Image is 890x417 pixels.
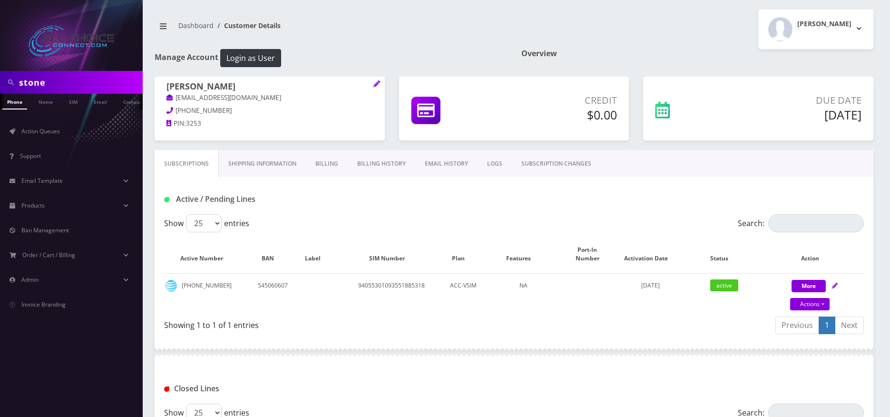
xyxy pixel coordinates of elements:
a: SIM [64,94,82,109]
span: [DATE] [641,281,660,289]
a: Subscriptions [155,150,219,178]
nav: breadcrumb [155,16,507,43]
h1: Active / Pending Lines [164,195,388,204]
input: Search in Company [19,73,140,91]
span: Action Queues [21,127,60,135]
th: Status: activate to sort column ascending [683,236,765,272]
p: Credit [503,93,617,108]
img: at&t.png [165,280,177,292]
th: SIM Number: activate to sort column ascending [339,236,445,272]
td: ACC-VSIM [446,273,481,312]
a: Phone [2,94,27,109]
h5: $0.00 [503,108,617,122]
td: [PHONE_NUMBER] [165,273,248,312]
a: Billing History [348,150,415,178]
span: Order / Cart / Billing [22,251,75,259]
h1: Closed Lines [164,384,388,393]
h2: [PERSON_NAME] [797,20,851,28]
a: Dashboard [178,21,214,30]
a: Name [34,94,58,109]
a: EMAIL HISTORY [415,150,478,178]
p: Due Date [729,93,861,108]
span: Admin [21,276,39,284]
td: NA [482,273,565,312]
a: Previous [775,317,819,334]
span: Support [20,152,41,160]
a: Shipping Information [219,150,306,178]
a: Next [835,317,864,334]
span: Email Template [21,177,63,185]
th: BAN: activate to sort column ascending [249,236,296,272]
a: LOGS [478,150,512,178]
span: active [710,279,738,291]
th: Label: activate to sort column ascending [297,236,337,272]
input: Search: [768,214,864,232]
th: Port-In Number: activate to sort column ascending [566,236,618,272]
a: Email [89,94,112,109]
th: Active Number: activate to sort column ascending [165,236,248,272]
td: 545060607 [249,273,296,312]
li: Customer Details [214,20,281,30]
a: 1 [819,317,835,334]
span: Ban Management [21,226,69,234]
th: Plan: activate to sort column ascending [446,236,481,272]
select: Showentries [186,214,222,232]
span: Invoice Branding [21,300,66,308]
img: Active / Pending Lines [164,197,169,202]
h1: Overview [521,49,874,58]
h1: [PERSON_NAME] [166,81,373,93]
th: Action: activate to sort column ascending [766,236,863,272]
button: More [792,280,826,292]
button: [PERSON_NAME] [758,10,873,49]
img: Closed Lines [164,387,169,392]
label: Show entries [164,214,249,232]
a: Billing [306,150,348,178]
a: [EMAIL_ADDRESS][DOMAIN_NAME] [166,93,281,103]
th: Activation Date: activate to sort column ascending [620,236,682,272]
span: 3253 [186,119,201,128]
a: Actions [790,298,830,310]
a: Login as User [218,52,281,62]
a: Company [118,94,150,109]
div: Showing 1 to 1 of 1 entries [164,316,507,331]
button: Login as User [220,49,281,67]
h1: Manage Account [155,49,507,67]
img: All Choice Connect [29,26,114,57]
label: Search: [738,214,864,232]
th: Features: activate to sort column ascending [482,236,565,272]
span: [PHONE_NUMBER] [176,106,232,115]
td: 94055301093551885318 [339,273,445,312]
span: Products [21,201,45,209]
h5: [DATE] [729,108,861,122]
a: PIN: [166,119,186,129]
a: SUBSCRIPTION CHANGES [512,150,601,178]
